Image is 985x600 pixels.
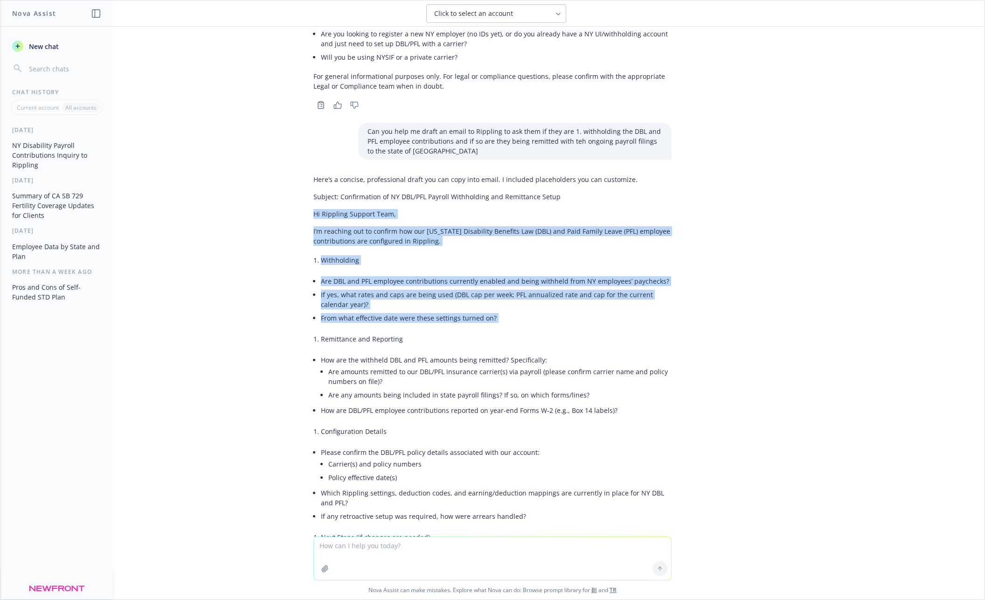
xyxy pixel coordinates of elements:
[1,126,112,134] div: [DATE]
[8,279,105,305] button: Pros and Cons of Self-Funded STD Plan
[321,353,672,404] li: How are the withheld DBL and PFL amounts being remitted? Specifically:
[328,365,672,388] li: Are amounts remitted to our DBL/PFL insurance carrier(s) via payroll (please confirm carrier name...
[426,4,566,23] button: Click to select an account
[8,239,105,264] button: Employee Data by State and Plan
[8,138,105,173] button: NY Disability Payroll Contributions Inquiry to Rippling
[328,457,672,471] li: Carrier(s) and policy numbers
[8,38,105,55] button: New chat
[12,8,56,18] h1: Nova Assist
[1,268,112,276] div: More than a week ago
[610,586,617,594] a: TR
[8,188,105,223] button: Summary of CA SB 729 Fertility Coverage Updates for Clients
[321,311,672,325] li: From what effective date were these settings turned on?
[313,192,672,202] p: Subject: Confirmation of NY DBL/PFL Payroll Withholding and Remittance Setup
[313,209,672,219] p: Hi Rippling Support Team,
[321,425,672,438] li: Configuration Details
[1,88,112,96] div: Chat History
[1,176,112,184] div: [DATE]
[368,126,662,156] p: Can you help me draft an email to Rippling to ask them if they are 1. withholding the DBL and PFL...
[321,509,672,523] li: If any retroactive setup was required, how were arrears handled?
[321,530,672,544] li: Next Steps (if changes are needed)
[328,388,672,402] li: Are any amounts being included in state payroll filings? If so, on which forms/lines?
[313,71,672,91] p: For general informational purposes only. For legal or compliance questions, please confirm with t...
[321,332,672,346] li: Remittance and Reporting
[434,9,513,18] span: Click to select an account
[321,486,672,509] li: Which Rippling settings, deduction codes, and earning/deduction mappings are currently in place f...
[321,288,672,311] li: If yes, what rates and caps are being used (DBL cap per week; PFL annualized rate and cap for the...
[65,104,97,112] p: All accounts
[317,101,325,109] svg: Copy to clipboard
[321,50,672,64] li: Will you be using NYSIF or a private carrier?
[17,104,59,112] p: Current account
[321,253,672,267] li: Withholding
[27,62,101,75] input: Search chats
[591,586,597,594] a: BI
[4,580,981,600] span: Nova Assist can make mistakes. Explore what Nova can do: Browse prompt library for and
[321,274,672,288] li: Are DBL and PFL employee contributions currently enabled and being withheld from NY employees’ pa...
[1,227,112,235] div: [DATE]
[321,27,672,50] li: Are you looking to register a new NY employer (no IDs yet), or do you already have a NY UI/withho...
[347,98,362,112] button: Thumbs down
[313,174,672,184] p: Here’s a concise, professional draft you can copy into email. I included placeholders you can cus...
[321,446,672,486] li: Please confirm the DBL/PFL policy details associated with our account:
[321,404,672,417] li: How are DBL/PFL employee contributions reported on year-end Forms W‑2 (e.g., Box 14 labels)?
[328,471,672,484] li: Policy effective date(s)
[27,42,59,51] span: New chat
[313,226,672,246] p: I’m reaching out to confirm how our [US_STATE] Disability Benefits Law (DBL) and Paid Family Leav...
